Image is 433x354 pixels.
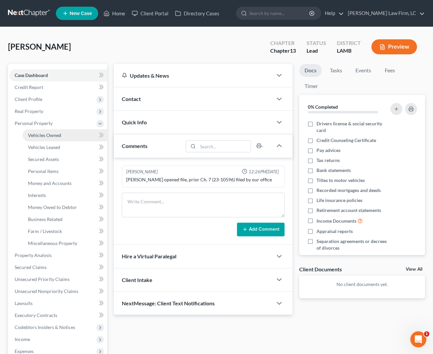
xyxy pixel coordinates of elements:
[198,141,251,152] input: Search...
[290,47,296,54] span: 13
[122,253,176,259] span: Hire a Virtual Paralegal
[28,168,59,174] span: Personal Items
[317,157,340,164] span: Tax returns
[23,189,107,201] a: Interests
[15,96,42,102] span: Client Profile
[28,132,61,138] span: Vehicles Owned
[126,169,158,175] div: [PERSON_NAME]
[122,277,152,283] span: Client Intake
[15,120,53,126] span: Personal Property
[172,7,223,19] a: Directory Cases
[100,7,128,19] a: Home
[307,39,326,47] div: Status
[23,201,107,213] a: Money Owed to Debtor
[122,143,147,149] span: Comments
[307,47,326,55] div: Lead
[317,177,365,184] span: Titles to motor vehicles
[28,180,72,186] span: Money and Accounts
[28,192,46,198] span: Interests
[371,39,417,54] button: Preview
[28,144,60,150] span: Vehicles Leased
[15,252,52,258] span: Property Analysis
[325,64,347,77] a: Tasks
[305,281,420,288] p: No client documents yet.
[15,276,70,282] span: Unsecured Priority Claims
[128,7,172,19] a: Client Portal
[299,64,322,77] a: Docs
[424,331,429,337] span: 1
[15,324,75,330] span: Codebtors Insiders & Notices
[122,300,215,306] span: NextMessage: Client Text Notifications
[317,167,351,174] span: Bank statements
[317,120,388,134] span: Drivers license & social security card
[308,104,338,110] strong: 0% Completed
[15,72,48,78] span: Case Dashboard
[379,64,400,77] a: Fees
[406,267,422,272] a: View All
[28,228,62,234] span: Farm / Livestock
[317,228,353,235] span: Appraisal reports
[122,119,147,125] span: Quick Info
[15,336,30,342] span: Income
[9,69,107,81] a: Case Dashboard
[23,141,107,153] a: Vehicles Leased
[122,72,265,79] div: Updates & News
[9,273,107,285] a: Unsecured Priority Claims
[299,266,342,273] div: Client Documents
[23,237,107,249] a: Miscellaneous Property
[70,11,92,16] span: New Case
[249,7,310,19] input: Search by name...
[317,218,356,224] span: Income Documents
[317,207,381,214] span: Retirement account statements
[23,129,107,141] a: Vehicles Owned
[270,47,296,55] div: Chapter
[15,264,47,270] span: Secured Claims
[249,169,279,175] span: 12:26PM[DATE]
[23,153,107,165] a: Secured Assets
[15,300,33,306] span: Lawsuits
[317,147,340,154] span: Pay advices
[23,213,107,225] a: Business Related
[317,137,376,144] span: Credit Counseling Certificate
[15,108,43,114] span: Real Property
[344,7,425,19] a: [PERSON_NAME] Law Firm, LC
[9,309,107,321] a: Executory Contracts
[28,156,59,162] span: Secured Assets
[317,187,381,194] span: Recorded mortgages and deeds
[23,165,107,177] a: Personal Items
[28,204,77,210] span: Money Owed to Debtor
[15,312,57,318] span: Executory Contracts
[322,7,344,19] a: Help
[317,197,362,204] span: Life insurance policies
[337,47,361,55] div: LAMB
[9,297,107,309] a: Lawsuits
[126,176,280,183] div: [PERSON_NAME] opened file, prior Ch. 7 (23-10596) filed by our office
[9,261,107,273] a: Secured Claims
[299,80,323,93] a: Timer
[237,223,285,237] button: Add Comment
[9,285,107,297] a: Unsecured Nonpriority Claims
[28,240,77,246] span: Miscellaneous Property
[350,64,376,77] a: Events
[9,249,107,261] a: Property Analysis
[337,39,361,47] div: District
[410,331,426,347] iframe: Intercom live chat
[122,96,141,102] span: Contact
[23,177,107,189] a: Money and Accounts
[23,225,107,237] a: Farm / Livestock
[15,348,34,354] span: Expenses
[270,39,296,47] div: Chapter
[15,288,78,294] span: Unsecured Nonpriority Claims
[9,81,107,93] a: Credit Report
[8,42,71,51] span: [PERSON_NAME]
[317,238,388,251] span: Separation agreements or decrees of divorces
[28,216,63,222] span: Business Related
[15,84,43,90] span: Credit Report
